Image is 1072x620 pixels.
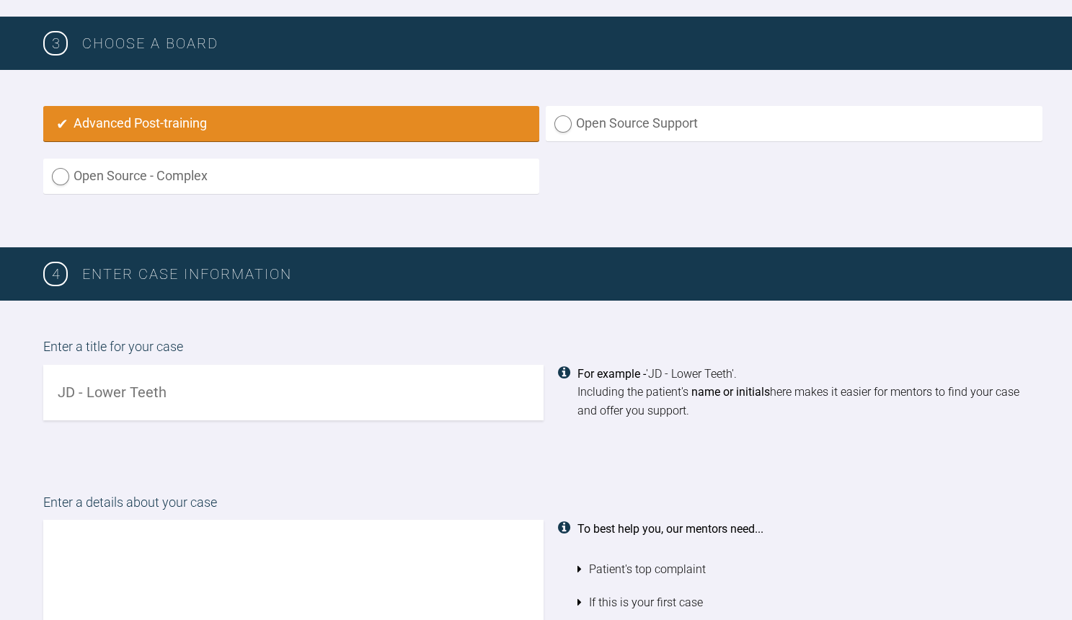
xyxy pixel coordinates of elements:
[43,262,68,286] span: 4
[43,365,544,420] input: JD - Lower Teeth
[546,106,1042,141] label: Open Source Support
[43,337,1029,365] label: Enter a title for your case
[577,586,1029,619] li: If this is your first case
[82,32,1029,55] h3: Choose a board
[577,367,646,381] strong: For example -
[577,522,763,536] strong: To best help you, our mentors need...
[82,262,1029,285] h3: Enter case information
[577,365,1029,420] div: 'JD - Lower Teeth'. Including the patient's here makes it easier for mentors to find your case an...
[43,492,1029,521] label: Enter a details about your case
[691,385,770,399] strong: name or initials
[577,553,1029,586] li: Patient's top complaint
[43,159,539,194] label: Open Source - Complex
[43,31,68,56] span: 3
[43,106,539,141] label: Advanced Post-training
